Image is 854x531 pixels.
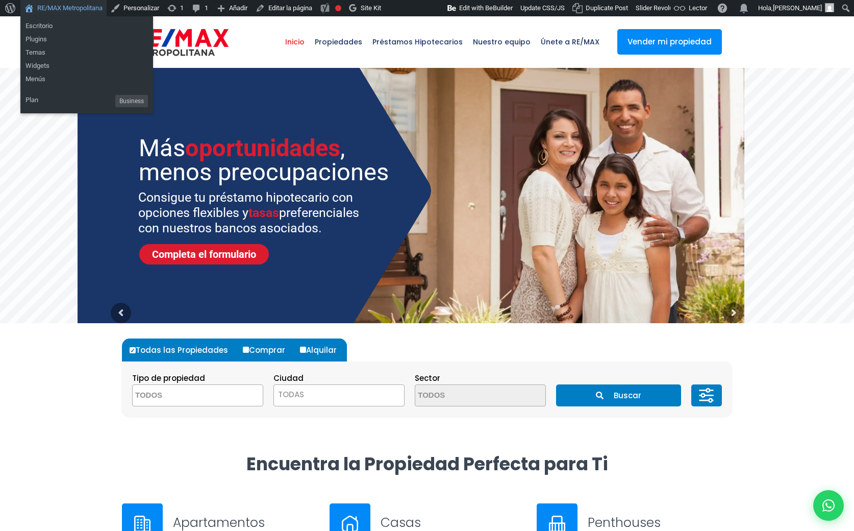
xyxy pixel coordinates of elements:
span: Únete a RE/MAX [536,27,605,57]
a: Plugins [20,33,153,46]
span: Préstamos Hipotecarios [367,27,468,57]
sr7-txt: Consigue tu préstamo hipotecario con opciones flexibles y preferenciales con nuestros bancos asoc... [138,190,372,236]
a: Completa el formulario [139,244,269,264]
textarea: Search [133,385,232,407]
textarea: Search [415,385,514,407]
a: Temas [20,46,153,59]
div: Frase clave objetivo no establecida [335,5,341,11]
span: Nuestro equipo [468,27,536,57]
span: [PERSON_NAME] [773,4,822,12]
span: TODAS [274,388,404,402]
img: Visitas de 48 horas. Haz clic para ver más estadísticas del sitio. [390,2,434,18]
a: Préstamos Hipotecarios [367,16,468,67]
label: Comprar [240,339,295,361]
ul: RE/MAX Metropolitana [20,43,153,89]
span: TODAS [273,384,405,406]
span: Tipo de propiedad [132,373,205,383]
label: Alquilar [297,339,347,361]
button: Buscar [556,384,681,406]
span: Plan [26,92,38,108]
input: Alquilar [300,347,306,353]
span: TODAS [278,389,304,400]
a: Escritorio [20,19,153,33]
strong: Encuentra la Propiedad Perfecta para Ti [246,451,608,476]
span: tasas [248,205,279,220]
input: Todas las Propiedades [130,347,136,353]
span: oportunidades [185,134,340,162]
a: Widgets [20,59,153,73]
input: Comprar [243,347,249,353]
a: Vender mi propiedad [617,29,722,55]
a: Menús [20,73,153,86]
ul: RE/MAX Metropolitana [20,16,153,49]
span: Sector [415,373,440,383]
label: Todas las Propiedades [127,339,238,361]
sr7-txt: Más , menos preocupaciones [139,136,393,184]
a: RE/MAX Metropolitana [132,16,229,67]
img: remax-metropolitana-logo [132,27,229,58]
span: Ciudad [273,373,304,383]
span: Propiedades [310,27,367,57]
span: Site Kit [361,4,381,12]
a: Propiedades [310,16,367,67]
span: Business [115,95,148,107]
a: Inicio [280,16,310,67]
ul: RE/MAX Metropolitana [20,89,153,113]
span: Slider Revolution [636,4,684,12]
a: Nuestro equipo [468,16,536,67]
a: Únete a RE/MAX [536,16,605,67]
span: Inicio [280,27,310,57]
